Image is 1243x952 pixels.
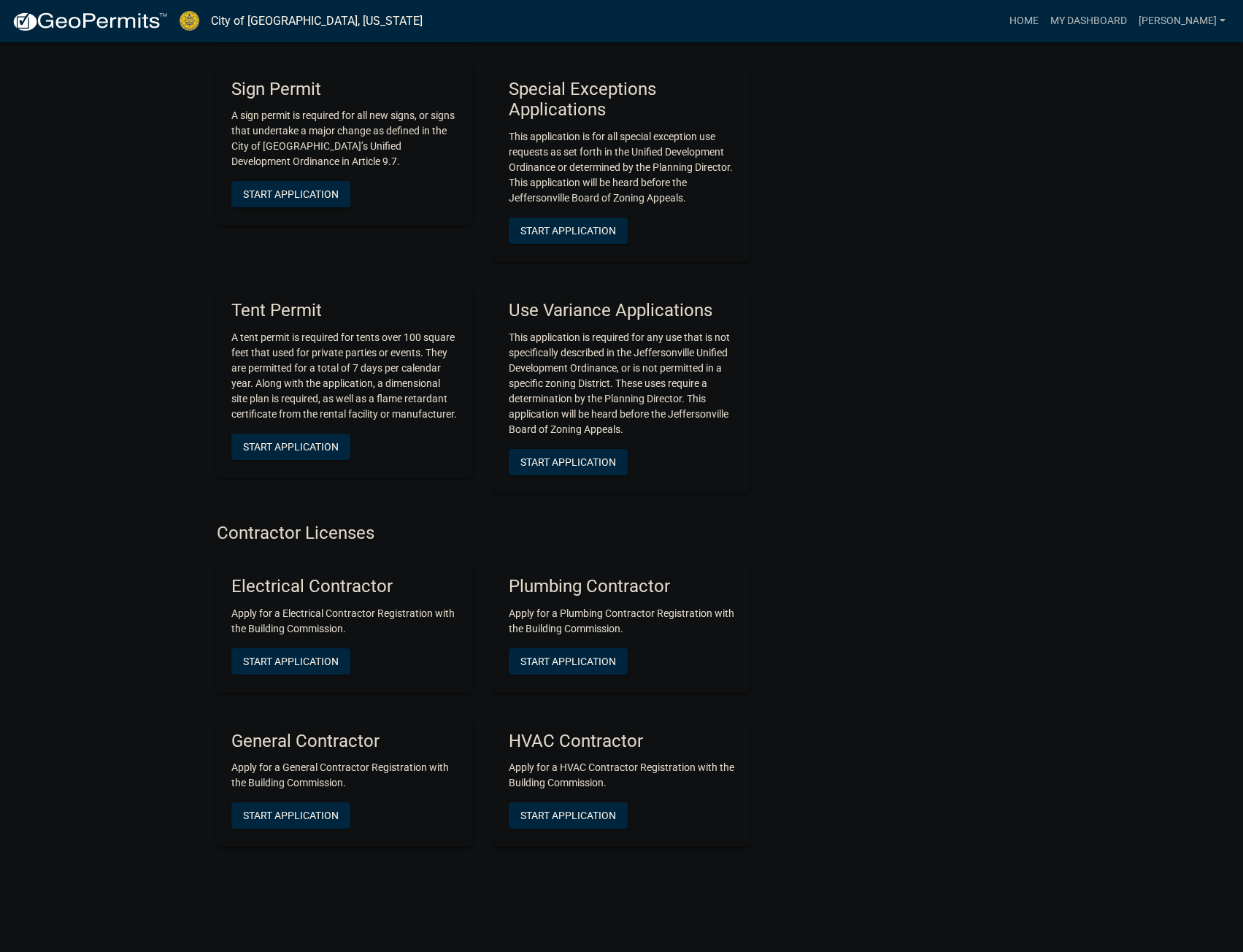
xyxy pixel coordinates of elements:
[1004,7,1044,35] a: Home
[231,300,458,321] h5: Tent Permit
[509,449,628,475] button: Start Application
[180,11,199,31] img: City of Jeffersonville, Indiana
[243,441,339,453] span: Start Application
[520,810,616,821] span: Start Application
[243,188,339,200] span: Start Application
[520,456,616,468] span: Start Application
[509,330,735,437] p: This application is required for any use that is not specifically described in the Jeffersonville...
[211,9,423,34] a: City of [GEOGRAPHIC_DATA], [US_STATE]
[243,655,339,667] span: Start Application
[217,523,750,544] h4: Contractor Licenses
[509,802,628,829] button: Start Application
[231,731,458,752] h5: General Contractor
[231,802,350,829] button: Start Application
[520,655,616,667] span: Start Application
[520,225,616,237] span: Start Application
[231,434,350,460] button: Start Application
[509,129,735,206] p: This application is for all special exception use requests as set forth in the Unified Developmen...
[231,330,458,422] p: A tent permit is required for tents over 100 square feet that used for private parties or events....
[509,218,628,244] button: Start Application
[231,79,458,100] h5: Sign Permit
[509,79,735,121] h5: Special Exceptions Applications
[1044,7,1133,35] a: My Dashboard
[231,181,350,207] button: Start Application
[509,300,735,321] h5: Use Variance Applications
[509,760,735,791] p: Apply for a HVAC Contractor Registration with the Building Commission.
[231,606,458,637] p: Apply for a Electrical Contractor Registration with the Building Commission.
[231,760,458,791] p: Apply for a General Contractor Registration with the Building Commission.
[1133,7,1231,35] a: [PERSON_NAME]
[509,576,735,597] h5: Plumbing Contractor
[231,108,458,169] p: A sign permit is required for all new signs, or signs that undertake a major change as defined in...
[231,648,350,675] button: Start Application
[509,606,735,637] p: Apply for a Plumbing Contractor Registration with the Building Commission.
[509,731,735,752] h5: HVAC Contractor
[509,648,628,675] button: Start Application
[231,576,458,597] h5: Electrical Contractor
[243,810,339,821] span: Start Application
